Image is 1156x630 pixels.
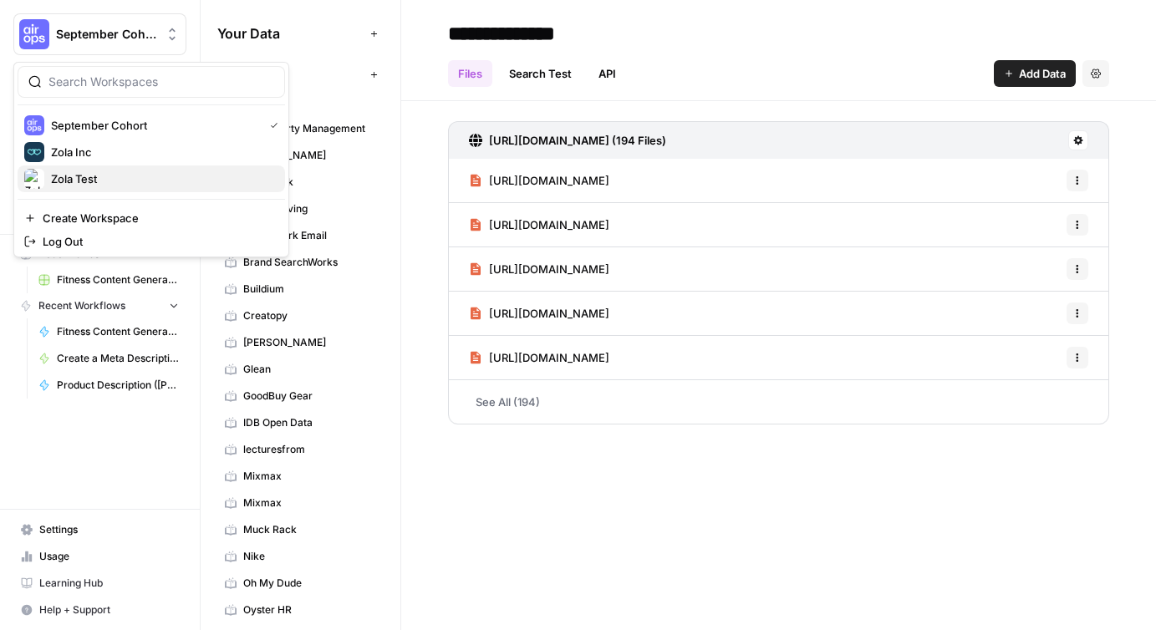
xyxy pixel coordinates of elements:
a: lecturesfrom [217,436,384,463]
span: AirOps [243,94,376,109]
span: AppTweak [243,175,376,190]
a: Usage [13,543,186,570]
a: [URL][DOMAIN_NAME] [469,203,609,246]
span: Zola Inc [51,144,272,160]
span: Buildium [243,282,376,297]
span: [URL][DOMAIN_NAME] [489,216,609,233]
a: Oyster HR [217,597,384,623]
img: Zola Test Logo [24,169,44,189]
a: Mixmax [217,490,384,516]
span: Learning Hub [39,576,179,591]
a: Settings [13,516,186,543]
span: Zola Test [51,170,272,187]
div: Workspace: September Cohort [13,62,289,257]
a: See All (194) [448,380,1109,424]
span: Create a Meta Description ([PERSON_NAME]) [57,351,179,366]
span: Mixmax [243,495,376,511]
a: All Property Management [217,115,384,142]
button: Help + Support [13,597,186,623]
span: Muck Rack [243,522,376,537]
span: Add Data [1019,65,1066,82]
a: Oh My Dude [217,570,384,597]
a: Learning Hub [13,570,186,597]
span: Mixmax [243,469,376,484]
a: Muck Rack [217,516,384,543]
img: Zola Inc Logo [24,142,44,162]
span: IDB Open Data [243,415,376,430]
input: Search Workspaces [48,74,274,90]
a: [PERSON_NAME] [217,142,384,169]
a: Brand SearchWorks [217,249,384,276]
a: Product Description ([PERSON_NAME]) [31,372,186,399]
a: AirOps [217,89,384,115]
span: Oh My Dude [243,576,376,591]
span: Benchmark Email [243,228,376,243]
a: Mixmax [217,463,384,490]
a: Log Out [18,230,285,253]
a: [URL][DOMAIN_NAME] [469,292,609,335]
a: Nike [217,543,384,570]
a: Create a Meta Description ([PERSON_NAME]) [31,345,186,372]
span: Usage [39,549,179,564]
span: Fitness Content Generator ([PERSON_NAME]) [57,324,179,339]
a: [URL][DOMAIN_NAME] [469,336,609,379]
button: Workspace: September Cohort [13,13,186,55]
span: Brand SearchWorks [243,255,376,270]
span: ArtSea Living [243,201,376,216]
a: Benchmark Email [217,222,384,249]
span: September Cohort [51,117,257,134]
span: Log Out [43,233,272,250]
button: Add Data [994,60,1076,87]
a: API [588,60,626,87]
span: Recent Workflows [38,298,125,313]
a: [PERSON_NAME] [217,329,384,356]
span: Settings [39,522,179,537]
span: [PERSON_NAME] [243,148,376,163]
a: [URL][DOMAIN_NAME] (194 Files) [469,122,666,159]
span: September Cohort [56,26,157,43]
span: [URL][DOMAIN_NAME] [489,305,609,322]
a: IDB Open Data [217,409,384,436]
span: Create Workspace [43,210,272,226]
span: Product Description ([PERSON_NAME]) [57,378,179,393]
a: [URL][DOMAIN_NAME] [469,247,609,291]
span: Fitness Content Generator ([PERSON_NAME]) [57,272,179,287]
a: Buildium [217,276,384,302]
button: Recent Workflows [13,293,186,318]
a: Glean [217,356,384,383]
span: [PERSON_NAME] [243,335,376,350]
span: All Property Management [243,121,376,136]
span: [URL][DOMAIN_NAME] [489,261,609,277]
a: GoodBuy Gear [217,383,384,409]
span: [URL][DOMAIN_NAME] [489,172,609,189]
a: Files [448,60,492,87]
span: Glean [243,362,376,377]
h3: [URL][DOMAIN_NAME] (194 Files) [489,132,666,149]
a: Creatopy [217,302,384,329]
span: Creatopy [243,308,376,323]
span: GoodBuy Gear [243,389,376,404]
a: Create Workspace [18,206,285,230]
span: lecturesfrom [243,442,376,457]
a: Fitness Content Generator ([PERSON_NAME]) [31,318,186,345]
span: Nike [243,549,376,564]
span: Your Data [217,23,364,43]
span: Oyster HR [243,602,376,617]
a: Fitness Content Generator ([PERSON_NAME]) [31,267,186,293]
a: [URL][DOMAIN_NAME] [469,159,609,202]
a: AppTweak [217,169,384,196]
a: Search Test [499,60,582,87]
span: [URL][DOMAIN_NAME] [489,349,609,366]
img: September Cohort Logo [24,115,44,135]
img: September Cohort Logo [19,19,49,49]
span: Help + Support [39,602,179,617]
a: ArtSea Living [217,196,384,222]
